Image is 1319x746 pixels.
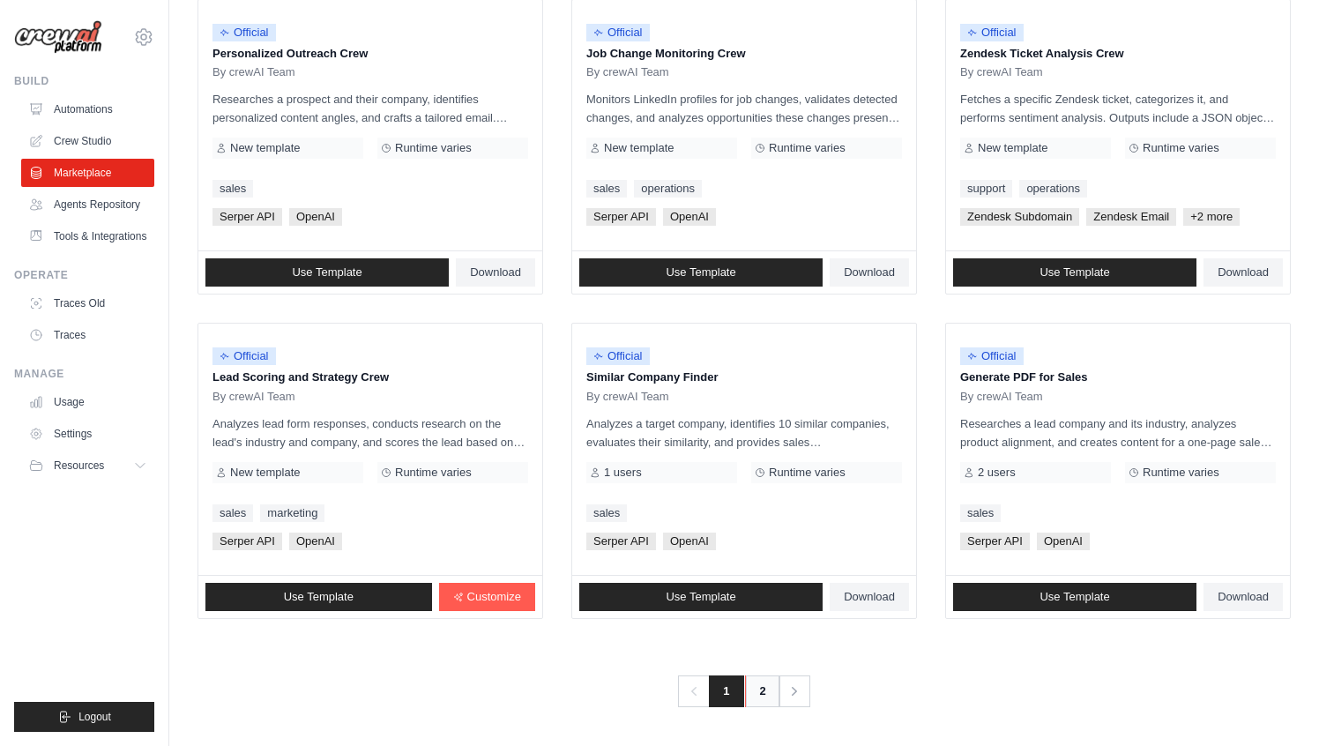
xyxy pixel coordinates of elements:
[212,504,253,522] a: sales
[830,583,909,611] a: Download
[586,24,650,41] span: Official
[586,45,902,63] p: Job Change Monitoring Crew
[604,141,674,155] span: New template
[586,208,656,226] span: Serper API
[54,459,104,473] span: Resources
[1218,590,1269,604] span: Download
[1218,265,1269,280] span: Download
[21,388,154,416] a: Usage
[439,583,535,611] a: Customize
[960,504,1001,522] a: sales
[1019,180,1087,198] a: operations
[212,208,282,226] span: Serper API
[212,45,528,63] p: Personalized Outreach Crew
[769,466,846,480] span: Runtime varies
[579,258,823,287] a: Use Template
[14,268,154,282] div: Operate
[21,159,154,187] a: Marketplace
[260,504,324,522] a: marketing
[395,141,472,155] span: Runtime varies
[978,466,1016,480] span: 2 users
[289,533,342,550] span: OpenAI
[666,590,735,604] span: Use Template
[212,180,253,198] a: sales
[769,141,846,155] span: Runtime varies
[205,583,432,611] a: Use Template
[14,20,102,55] img: Logo
[586,533,656,550] span: Serper API
[212,65,295,79] span: By crewAI Team
[586,347,650,365] span: Official
[14,702,154,732] button: Logout
[978,141,1047,155] span: New template
[470,265,521,280] span: Download
[960,390,1043,404] span: By crewAI Team
[1040,590,1109,604] span: Use Template
[1143,141,1219,155] span: Runtime varies
[960,533,1030,550] span: Serper API
[212,533,282,550] span: Serper API
[456,258,535,287] a: Download
[678,675,809,707] nav: Pagination
[586,90,902,127] p: Monitors LinkedIn profiles for job changes, validates detected changes, and analyzes opportunitie...
[212,347,276,365] span: Official
[21,451,154,480] button: Resources
[960,24,1024,41] span: Official
[960,45,1276,63] p: Zendesk Ticket Analysis Crew
[212,369,528,386] p: Lead Scoring and Strategy Crew
[212,414,528,451] p: Analyzes lead form responses, conducts research on the lead's industry and company, and scores th...
[960,208,1079,226] span: Zendesk Subdomain
[844,265,895,280] span: Download
[78,710,111,724] span: Logout
[579,583,823,611] a: Use Template
[21,95,154,123] a: Automations
[666,265,735,280] span: Use Template
[604,466,642,480] span: 1 users
[953,258,1196,287] a: Use Template
[1183,208,1240,226] span: +2 more
[1040,265,1109,280] span: Use Template
[1086,208,1176,226] span: Zendesk Email
[663,208,716,226] span: OpenAI
[745,675,780,707] a: 2
[830,258,909,287] a: Download
[586,414,902,451] p: Analyzes a target company, identifies 10 similar companies, evaluates their similarity, and provi...
[586,369,902,386] p: Similar Company Finder
[21,190,154,219] a: Agents Repository
[1203,258,1283,287] a: Download
[292,265,361,280] span: Use Template
[586,65,669,79] span: By crewAI Team
[21,321,154,349] a: Traces
[205,258,449,287] a: Use Template
[663,533,716,550] span: OpenAI
[1143,466,1219,480] span: Runtime varies
[953,583,1196,611] a: Use Template
[586,504,627,522] a: sales
[14,367,154,381] div: Manage
[960,347,1024,365] span: Official
[634,180,702,198] a: operations
[960,369,1276,386] p: Generate PDF for Sales
[21,289,154,317] a: Traces Old
[960,180,1012,198] a: support
[21,222,154,250] a: Tools & Integrations
[21,420,154,448] a: Settings
[709,675,743,707] span: 1
[1037,533,1090,550] span: OpenAI
[395,466,472,480] span: Runtime varies
[844,590,895,604] span: Download
[212,90,528,127] p: Researches a prospect and their company, identifies personalized content angles, and crafts a tai...
[289,208,342,226] span: OpenAI
[21,127,154,155] a: Crew Studio
[1203,583,1283,611] a: Download
[212,390,295,404] span: By crewAI Team
[586,180,627,198] a: sales
[960,90,1276,127] p: Fetches a specific Zendesk ticket, categorizes it, and performs sentiment analysis. Outputs inclu...
[230,466,300,480] span: New template
[14,74,154,88] div: Build
[586,390,669,404] span: By crewAI Team
[960,65,1043,79] span: By crewAI Team
[467,590,521,604] span: Customize
[212,24,276,41] span: Official
[284,590,354,604] span: Use Template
